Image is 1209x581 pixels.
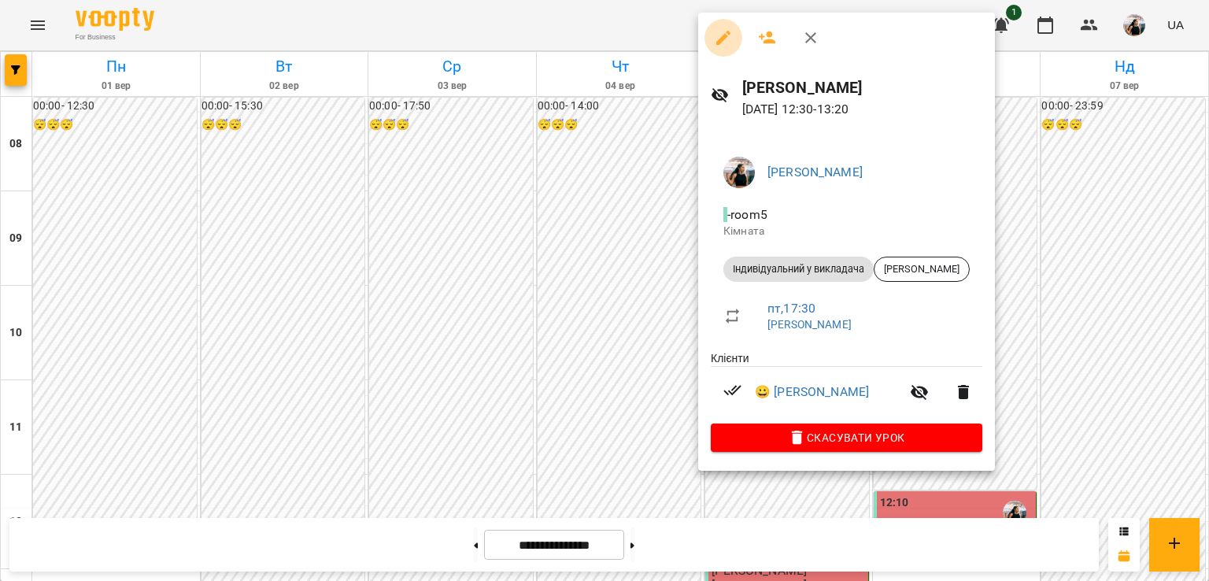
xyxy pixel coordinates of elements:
[767,318,852,331] a: [PERSON_NAME]
[742,76,982,100] h6: [PERSON_NAME]
[723,262,874,276] span: Індивідуальний у викладача
[711,424,982,452] button: Скасувати Урок
[723,157,755,188] img: f25c141d8d8634b2a8fce9f0d709f9df.jpg
[723,207,771,222] span: - room5
[874,262,969,276] span: [PERSON_NAME]
[755,383,869,402] a: 😀 [PERSON_NAME]
[711,350,982,424] ul: Клієнти
[723,428,970,447] span: Скасувати Урок
[723,381,742,400] svg: Візит сплачено
[874,257,970,282] div: [PERSON_NAME]
[742,100,982,119] p: [DATE] 12:30 - 13:20
[767,165,863,179] a: [PERSON_NAME]
[767,301,815,316] a: пт , 17:30
[723,224,970,239] p: Кімната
